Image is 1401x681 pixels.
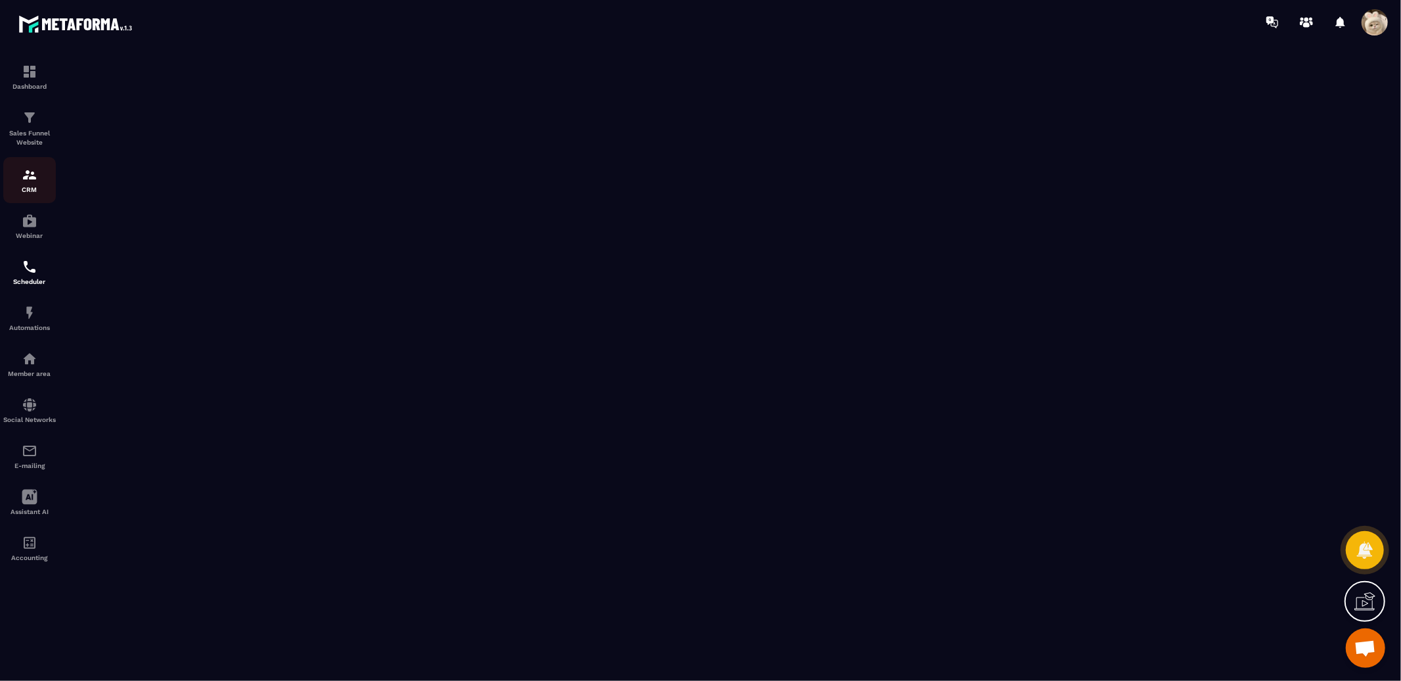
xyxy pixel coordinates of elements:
[3,416,56,423] p: Social Networks
[3,525,56,571] a: accountantaccountantAccounting
[22,259,37,275] img: scheduler
[3,554,56,561] p: Accounting
[22,351,37,367] img: automations
[22,110,37,126] img: formation
[3,387,56,433] a: social-networksocial-networkSocial Networks
[3,186,56,193] p: CRM
[22,443,37,459] img: email
[3,433,56,479] a: emailemailE-mailing
[3,462,56,469] p: E-mailing
[22,167,37,183] img: formation
[3,341,56,387] a: automationsautomationsMember area
[3,508,56,515] p: Assistant AI
[3,278,56,285] p: Scheduler
[22,64,37,80] img: formation
[3,232,56,239] p: Webinar
[18,12,137,36] img: logo
[3,129,56,147] p: Sales Funnel Website
[22,213,37,229] img: automations
[3,479,56,525] a: Assistant AI
[3,100,56,157] a: formationformationSales Funnel Website
[3,295,56,341] a: automationsautomationsAutomations
[3,324,56,331] p: Automations
[22,535,37,551] img: accountant
[3,249,56,295] a: schedulerschedulerScheduler
[3,203,56,249] a: automationsautomationsWebinar
[3,157,56,203] a: formationformationCRM
[22,397,37,413] img: social-network
[3,83,56,90] p: Dashboard
[1346,628,1385,668] div: Mở cuộc trò chuyện
[3,54,56,100] a: formationformationDashboard
[22,305,37,321] img: automations
[3,370,56,377] p: Member area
